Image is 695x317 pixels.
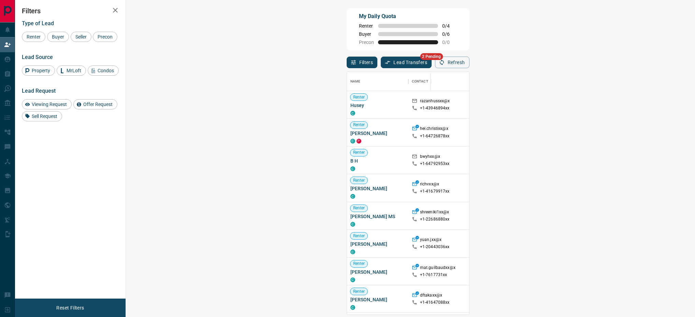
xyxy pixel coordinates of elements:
[350,178,368,183] span: Renter
[22,88,56,94] span: Lead Request
[420,292,442,300] p: dftakaxx@x
[22,7,119,15] h2: Filters
[420,244,450,250] p: +1- 20443036xx
[359,31,374,37] span: Buyer
[420,237,441,244] p: yuan.jxx@x
[49,34,67,40] span: Buyer
[420,300,450,305] p: +1- 41647088xx
[420,133,450,139] p: +1- 64726878xx
[420,53,443,60] span: 2 Pending
[350,296,405,303] span: [PERSON_NAME]
[22,111,62,121] div: Sell Request
[57,65,86,76] div: MrLoft
[22,65,55,76] div: Property
[420,265,455,272] p: mat.guilbaudxx@x
[350,305,355,310] div: condos.ca
[52,302,88,314] button: Reset Filters
[88,65,119,76] div: Condos
[350,139,355,144] div: condos.ca
[22,54,53,60] span: Lead Source
[29,68,53,73] span: Property
[442,23,457,29] span: 0 / 4
[350,94,368,100] span: Renter
[24,34,43,40] span: Renter
[420,154,440,161] p: bwyhxx@x
[350,222,355,227] div: condos.ca
[350,102,405,109] span: Husey
[29,114,60,119] span: Sell Request
[420,126,448,133] p: hei.christixx@x
[347,57,378,68] button: Filters
[350,277,355,282] div: condos.ca
[350,233,368,239] span: Renter
[420,98,450,105] p: razanhussxx@x
[95,34,115,40] span: Precon
[435,57,469,68] button: Refresh
[420,105,450,111] p: +1- 43946894xx
[350,111,355,116] div: condos.ca
[350,157,405,164] span: B H
[350,166,355,171] div: condos.ca
[47,32,69,42] div: Buyer
[359,12,457,20] p: My Daily Quota
[350,205,368,211] span: Renter
[81,102,115,107] span: Offer Request
[22,99,72,109] div: Viewing Request
[350,289,368,295] span: Renter
[412,72,428,91] div: Contact
[357,139,361,144] div: property.ca
[350,241,405,247] span: [PERSON_NAME]
[359,23,374,29] span: Renter
[350,72,361,91] div: Name
[420,216,450,222] p: +1- 22686880xx
[442,31,457,37] span: 0 / 6
[350,150,368,155] span: Renter
[350,185,405,192] span: [PERSON_NAME]
[420,209,449,216] p: shreeniki1xx@x
[64,68,84,73] span: MrLoft
[350,130,405,137] span: [PERSON_NAME]
[420,181,439,188] p: richvxx@x
[350,269,405,275] span: [PERSON_NAME]
[95,68,116,73] span: Condos
[350,261,368,267] span: Renter
[420,272,447,278] p: +1- 7617731xx
[350,194,355,199] div: condos.ca
[29,102,69,107] span: Viewing Request
[73,34,89,40] span: Seller
[420,188,450,194] p: +1- 41679917xx
[71,32,91,42] div: Seller
[359,40,374,45] span: Precon
[73,99,117,109] div: Offer Request
[350,122,368,128] span: Renter
[442,40,457,45] span: 0 / 0
[93,32,117,42] div: Precon
[347,72,408,91] div: Name
[350,250,355,254] div: condos.ca
[22,20,54,27] span: Type of Lead
[22,32,45,42] div: Renter
[420,161,450,167] p: +1- 64792953xx
[381,57,432,68] button: Lead Transfers
[350,213,405,220] span: [PERSON_NAME] MS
